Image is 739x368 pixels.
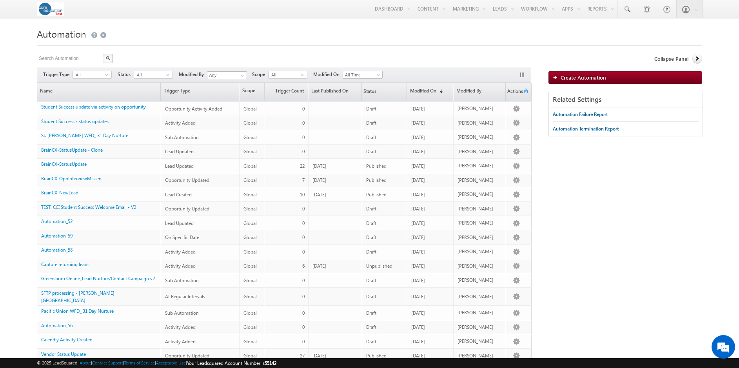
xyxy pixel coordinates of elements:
[411,263,425,269] span: [DATE]
[243,249,257,255] span: Global
[458,248,502,255] div: [PERSON_NAME]
[243,106,257,112] span: Global
[411,249,425,255] span: [DATE]
[41,308,114,314] a: Pacific Union WFD_ 31 Day Nurture
[243,294,257,299] span: Global
[458,263,502,270] div: [PERSON_NAME]
[243,163,257,169] span: Global
[252,71,268,78] span: Scope
[366,220,376,226] span: Draft
[411,339,425,344] span: [DATE]
[165,163,194,169] span: Lead Updated
[302,324,305,330] span: 0
[411,220,425,226] span: [DATE]
[312,177,326,183] span: [DATE]
[458,205,502,212] div: [PERSON_NAME]
[41,176,102,181] a: BrainCX-OppInterviewMissed
[41,190,78,196] a: BrainCX-NewLead
[243,177,257,183] span: Global
[243,353,257,359] span: Global
[411,163,425,169] span: [DATE]
[553,122,619,136] a: Automation Termination Report
[411,234,425,240] span: [DATE]
[243,220,257,226] span: Global
[41,233,73,239] a: Automation_59
[134,71,166,78] span: All
[265,83,308,101] a: Trigger Count
[366,192,387,198] span: Published
[549,92,703,107] div: Related Settings
[166,73,172,76] span: select
[411,353,425,359] span: [DATE]
[302,106,305,112] span: 0
[165,220,194,226] span: Lead Updated
[187,360,276,366] span: Your Leadsquared Account Number is
[458,338,502,345] div: [PERSON_NAME]
[302,263,305,269] span: 6
[411,106,425,112] span: [DATE]
[458,177,502,184] div: [PERSON_NAME]
[366,134,376,140] span: Draft
[309,83,362,101] a: Last Published On
[165,149,194,154] span: Lead Updated
[366,339,376,344] span: Draft
[366,106,376,112] span: Draft
[243,206,257,212] span: Global
[243,149,257,154] span: Global
[165,192,192,198] span: Lead Created
[37,359,276,367] span: © 2025 LeadSquared | | | | |
[411,277,425,283] span: [DATE]
[366,324,376,330] span: Draft
[41,218,73,224] a: Automation_52
[207,71,247,79] input: Type to Search
[41,247,73,253] a: Automation_58
[458,120,502,127] div: [PERSON_NAME]
[506,83,523,101] span: Actions
[37,2,64,16] img: Custom Logo
[165,277,199,283] span: Sub Automation
[165,134,199,140] span: Sub Automation
[458,148,502,155] div: [PERSON_NAME]
[411,206,425,212] span: [DATE]
[165,353,209,359] span: Opportunity Updated
[37,27,86,40] span: Automation
[165,120,196,126] span: Activity Added
[165,294,205,299] span: At Regular Intervals
[407,83,453,101] a: Modified On(sorted descending)
[243,263,257,269] span: Global
[343,71,380,78] span: All Time
[366,120,376,126] span: Draft
[161,83,239,101] a: Trigger Type
[302,249,305,255] span: 0
[458,324,502,331] div: [PERSON_NAME]
[366,163,387,169] span: Published
[165,249,196,255] span: Activity Added
[41,161,87,167] a: BrainCX-StatusUpdate
[73,71,105,78] span: All
[243,234,257,240] span: Global
[124,360,155,365] a: Terms of Service
[37,83,160,101] a: Name
[240,83,264,101] span: Scope
[553,125,619,132] div: Automation Termination Report
[458,277,502,284] div: [PERSON_NAME]
[165,310,199,316] span: Sub Automation
[302,310,305,316] span: 0
[436,88,443,94] span: (sorted descending)
[302,220,305,226] span: 0
[362,83,376,101] span: Status
[300,192,305,198] span: 10
[553,111,608,118] div: Automation Failure Report
[41,204,136,210] a: TEST: CCI Student Success Welcome Email - V2
[366,149,376,154] span: Draft
[80,360,91,365] a: About
[312,192,326,198] span: [DATE]
[458,134,502,141] div: [PERSON_NAME]
[302,294,305,299] span: 0
[165,177,209,183] span: Opportunity Updated
[300,353,305,359] span: 27
[243,192,257,198] span: Global
[41,276,155,281] a: Greensboro Online_Lead Nurture/Contact Campaign v2
[41,290,114,303] a: SFTP processing - [PERSON_NAME][GEOGRAPHIC_DATA]
[179,71,207,78] span: Modified By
